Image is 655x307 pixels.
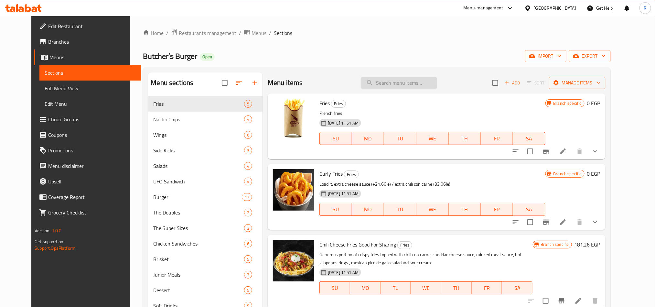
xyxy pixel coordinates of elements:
[153,178,244,185] span: UFO Sandwich
[591,218,599,226] svg: Show Choices
[48,115,135,123] span: Choice Groups
[319,132,352,145] button: SU
[322,134,349,143] span: SU
[523,145,537,158] span: Select to update
[35,244,76,252] a: Support.OpsPlatform
[34,143,141,158] a: Promotions
[45,84,135,92] span: Full Menu View
[489,76,502,90] span: Select section
[244,255,252,263] div: items
[153,209,244,216] span: The Doubles
[244,179,252,185] span: 4
[572,144,587,159] button: delete
[148,112,263,127] div: Nacho Chips4
[441,281,472,294] button: TH
[481,203,513,216] button: FR
[244,101,252,107] span: 5
[231,75,247,91] span: Sort sections
[483,134,510,143] span: FR
[472,281,502,294] button: FR
[153,131,244,139] div: Wings
[384,132,416,145] button: TU
[148,189,263,205] div: Burger17
[148,236,263,251] div: Chicken Sandwiches6
[153,240,244,247] div: Chicken Sandwiches
[34,49,141,65] a: Menus
[148,158,263,174] div: Salads4
[148,96,263,112] div: Fries5
[355,205,382,214] span: MO
[239,29,241,37] li: /
[551,171,584,177] span: Branch specific
[143,29,164,37] a: Home
[242,193,252,201] div: items
[49,53,135,61] span: Menus
[574,297,582,305] a: Edit menu item
[525,50,566,62] button: import
[274,29,292,37] span: Sections
[244,178,252,185] div: items
[52,226,62,235] span: 1.0.0
[352,132,384,145] button: MO
[244,115,252,123] div: items
[153,100,244,108] span: Fries
[48,209,135,216] span: Grocery Checklist
[319,98,330,108] span: Fries
[48,38,135,46] span: Branches
[587,169,600,178] h6: 0 EGP
[244,209,252,216] div: items
[242,194,252,200] span: 17
[350,281,381,294] button: MO
[572,214,587,230] button: delete
[48,147,135,154] span: Promotions
[549,77,606,89] button: Manage items
[331,100,346,108] div: Fries
[398,241,412,249] span: Fries
[538,214,554,230] button: Branch-specific-item
[483,205,510,214] span: FR
[574,240,600,249] h6: 181.26 EGP
[268,78,303,88] h2: Menu items
[516,205,543,214] span: SA
[381,281,411,294] button: TU
[34,112,141,127] a: Choice Groups
[504,79,521,87] span: Add
[200,53,215,61] div: Open
[508,144,523,159] button: sort-choices
[34,34,141,49] a: Branches
[322,205,349,214] span: SU
[451,134,478,143] span: TH
[413,283,439,293] span: WE
[411,281,441,294] button: WE
[153,162,244,170] span: Salads
[148,220,263,236] div: The Super Sizes3
[148,143,263,158] div: Side Kicks3
[244,210,252,216] span: 2
[244,241,252,247] span: 6
[244,287,252,293] span: 5
[34,174,141,189] a: Upsell
[35,226,50,235] span: Version:
[153,286,244,294] span: Dessert
[319,240,396,249] span: Chili Cheese Fries Good For Sharing
[355,134,382,143] span: MO
[591,148,599,155] svg: Show Choices
[148,174,263,189] div: UFO Sandwich4
[153,271,244,279] span: Junior Meals
[244,100,252,108] div: items
[153,255,244,263] span: Brisket
[148,282,263,298] div: Dessert5
[474,283,499,293] span: FR
[551,100,584,106] span: Branch specific
[513,203,545,216] button: SA
[451,205,478,214] span: TH
[153,115,244,123] span: Nacho Chips
[513,132,545,145] button: SA
[523,78,549,88] span: Select section first
[397,241,412,249] div: Fries
[252,29,266,37] span: Menus
[200,54,215,60] span: Open
[244,256,252,262] span: 5
[153,224,244,232] div: The Super Sizes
